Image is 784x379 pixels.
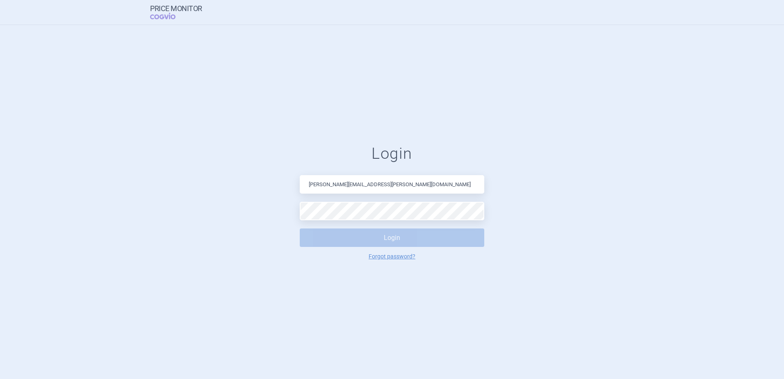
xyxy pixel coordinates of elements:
[300,175,484,194] input: Email
[150,5,202,13] strong: Price Monitor
[150,13,187,19] span: COGVIO
[150,5,202,20] a: Price MonitorCOGVIO
[300,228,484,247] button: Login
[369,253,415,259] a: Forgot password?
[300,144,484,163] h1: Login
